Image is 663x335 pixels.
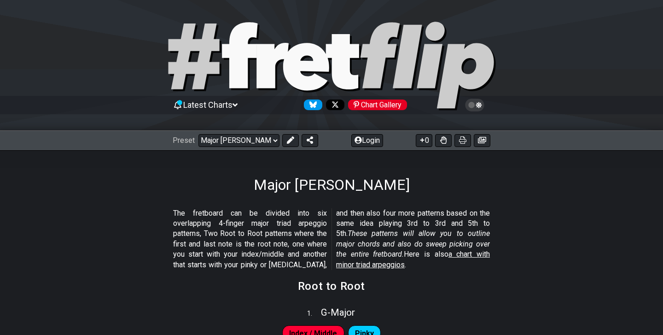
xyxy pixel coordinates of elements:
[336,250,490,269] span: a chart with minor triad arpeggios
[454,134,471,147] button: Print
[336,229,490,259] em: These patterns will allow you to outline major chords and also do sweep picking over the entire f...
[254,176,410,194] h1: Major [PERSON_NAME]
[416,134,432,147] button: 0
[435,134,452,147] button: Toggle Dexterity for all fretkits
[302,134,318,147] button: Share Preset
[298,281,365,291] h2: Root to Root
[470,101,480,109] span: Toggle light / dark theme
[344,100,407,110] a: #fretflip at Pinterest
[173,208,490,270] p: The fretboard can be divided into six overlapping 4-finger major triad arpeggio patterns, Two Roo...
[322,100,344,110] a: Follow #fretflip at X
[198,134,279,147] select: Preset
[300,100,322,110] a: Follow #fretflip at Bluesky
[307,309,321,319] span: 1 .
[321,307,355,318] span: G - Major
[282,134,299,147] button: Edit Preset
[348,100,407,110] div: Chart Gallery
[183,100,233,110] span: Latest Charts
[351,134,383,147] button: Login
[474,134,490,147] button: Create image
[173,136,195,145] span: Preset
